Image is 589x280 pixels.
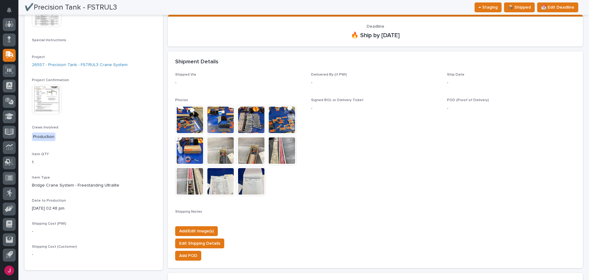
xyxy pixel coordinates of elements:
p: 🔥 Ship by [DATE] [175,32,576,39]
span: Ship Date [447,73,464,77]
button: users-avatar [3,264,16,277]
span: 📆 Edit Deadline [541,4,574,11]
span: Date to Production [32,199,66,203]
span: Add POD [179,252,197,259]
span: Delivered By (if PWI) [311,73,347,77]
span: Shipped Via [175,73,196,77]
span: Photos [175,98,188,102]
div: Notifications [8,7,16,17]
p: - [311,105,440,112]
span: Shipping Cost (PWI) [32,222,66,226]
button: ← Staging [475,2,502,12]
span: ← Staging [479,4,498,11]
p: Bridge Crane System - Freestanding Ultralite [32,182,156,189]
span: Special Instructions [32,38,66,42]
p: - [447,80,576,86]
p: - [32,251,156,258]
button: 📆 Edit Deadline [537,2,578,12]
p: 1 [32,159,156,166]
button: Add POD [175,251,201,261]
span: Shipping Cost (Customer) [32,245,77,249]
span: Project Confirmation [32,78,69,82]
button: Notifications [3,4,16,17]
p: - [447,105,576,112]
div: Production [32,132,56,141]
span: Item QTY [32,152,49,156]
span: Signed BOL or Delivery Ticket [311,98,364,102]
span: POD (Proof of Delivery) [447,98,489,102]
span: 📦 Shipped [508,4,531,11]
span: Deadline [367,24,384,29]
span: Item Type [32,176,50,179]
a: 26557 - Precision Tank - FSTRUL3 Crane System [32,62,128,68]
span: Shipping Notes [175,210,202,214]
h2: Shipment Details [175,59,218,65]
span: Crews Involved [32,126,58,129]
span: Project [32,55,45,59]
p: - [311,80,440,86]
span: Add/Edit Image(s) [179,227,214,235]
h2: ✔️Precision Tank - FSTRUL3 [25,3,117,12]
p: - [32,228,156,235]
p: - [175,80,304,86]
button: Edit Shipping Details [175,239,224,248]
button: 📦 Shipped [504,2,535,12]
button: Add/Edit Image(s) [175,226,218,236]
span: Edit Shipping Details [179,240,220,247]
p: [DATE] 02:48 pm [32,205,156,212]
